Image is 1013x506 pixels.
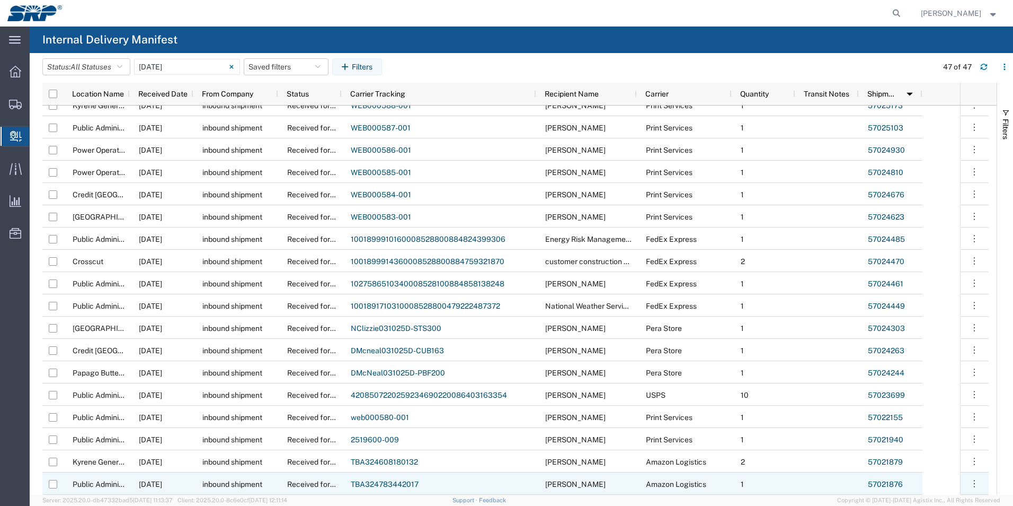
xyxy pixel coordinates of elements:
a: 57021940 [868,435,903,444]
span: 10/03/2025 [139,480,162,488]
a: Support [452,497,479,503]
span: Public Administration Buidling [73,391,174,399]
a: 57024930 [868,146,905,154]
span: Jeffrey Weller [545,213,606,221]
a: 57024449 [868,302,905,310]
span: Received for Internal Delivery [287,257,387,266]
span: 10/03/2025 [139,280,162,288]
span: Public Administration Buidling [73,480,174,488]
span: 10/03/2025 [139,190,162,199]
span: Received for Internal Delivery [287,124,387,132]
a: WEB000585-001 [351,168,411,177]
a: 57024303 [868,324,905,333]
button: Saved filters [244,58,328,75]
a: 57021879 [868,458,903,466]
span: 1 [741,280,744,288]
span: 10/03/2025 [139,391,162,399]
span: inbound shipment [202,257,262,266]
span: Kyrene Generating Station [73,458,162,466]
span: 10/03/2025 [139,235,162,243]
span: 1 [741,324,744,333]
span: Greg Lutkenhaus [545,458,606,466]
span: Pera Store [646,324,682,333]
span: inbound shipment [202,324,262,333]
span: Print Services [646,213,692,221]
span: 10/03/2025 [139,257,162,266]
span: USPS [646,391,665,399]
span: Public Administration Buidling [73,302,174,310]
a: 1001891710310008528800479222487372 [351,302,500,310]
span: FedEx Express [646,235,697,243]
span: Public Administration Buidling [73,235,174,243]
span: Dylan McNeal [545,369,606,377]
button: Filters [332,58,382,75]
span: 1 [741,101,744,110]
span: inbound shipment [202,280,262,288]
span: 1 [741,124,744,132]
span: Received for Internal Delivery [287,480,387,488]
a: 57024461 [868,280,903,288]
span: Jaime Skorick [545,124,606,132]
span: Recipient Name [545,90,599,98]
span: Power Operations Building [73,168,162,177]
a: 57023699 [868,391,905,399]
span: Manny Benitez Jr [921,7,981,19]
span: Carrier [645,90,669,98]
span: Energy Risk Management [545,235,633,243]
a: WEB000584-001 [351,190,411,199]
span: Print Services [646,146,692,154]
span: Print Services [646,190,692,199]
a: 57024623 [868,213,904,221]
span: inbound shipment [202,369,262,377]
span: Server: 2025.20.0-db47332bad5 [42,497,173,503]
span: 1 [741,302,744,310]
span: Public Administration Buidling [73,435,174,444]
span: Jim Pratt [545,280,606,288]
span: 10 [741,391,749,399]
span: Received Date [138,90,188,98]
span: Received for Internal Delivery [287,458,387,466]
span: National Weather Service Office [545,302,655,310]
span: inbound shipment [202,458,262,466]
span: Print Services [646,168,692,177]
span: inbound shipment [202,190,262,199]
span: 10/03/2025 [139,146,162,154]
span: 10/03/2025 [139,413,162,422]
a: 57024263 [868,346,904,355]
span: Tim Skarupa [545,391,606,399]
span: Dylan McNeal [545,346,606,355]
span: 1 [741,213,744,221]
span: From Company [202,90,253,98]
span: All Statuses [70,63,111,71]
span: Paul Grant [545,146,606,154]
span: 1 [741,146,744,154]
span: Credit Union Building [73,346,171,355]
span: Received for Internal Delivery [287,146,387,154]
span: Transit Notes [804,90,849,98]
span: 1 [741,435,744,444]
span: Location Name [72,90,124,98]
a: TBA324608180132 [351,458,418,466]
a: NClizzie031025D-STS300 [351,324,441,333]
span: Print Services [646,435,692,444]
a: 1027586510340008528100884858138248 [351,280,504,288]
span: 2 [741,458,745,466]
span: Natalie Lorance [545,413,606,422]
span: 1 [741,413,744,422]
span: 10/03/2025 [139,458,162,466]
span: 10/03/2025 [139,346,162,355]
span: Power Operations Building [73,146,162,154]
span: Bill Hamel [545,480,606,488]
a: web000580-001 [351,413,409,422]
a: DMcNeal031025D-PBF200 [351,369,445,377]
img: logo [7,5,62,21]
span: 10/03/2025 [139,213,162,221]
span: Received for Internal Delivery [287,324,387,333]
span: Print Services [646,101,692,110]
span: Danielle Olaya [545,435,606,444]
h4: Internal Delivery Manifest [42,27,177,53]
span: inbound shipment [202,435,262,444]
span: Received for Internal Delivery [287,302,387,310]
span: inbound shipment [202,146,262,154]
a: 57021876 [868,480,903,488]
